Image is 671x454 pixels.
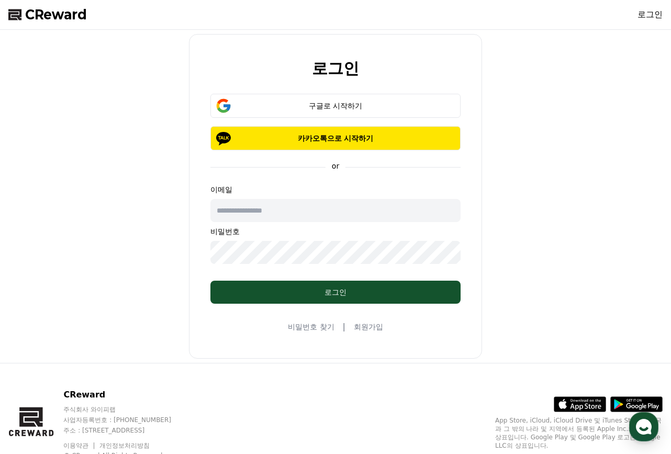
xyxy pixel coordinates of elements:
p: App Store, iCloud, iCloud Drive 및 iTunes Store는 미국과 그 밖의 나라 및 지역에서 등록된 Apple Inc.의 서비스 상표입니다. Goo... [495,416,663,450]
span: | [343,320,345,333]
a: 회원가입 [354,322,383,332]
a: 설정 [135,332,201,358]
p: 주소 : [STREET_ADDRESS] [63,426,191,435]
span: CReward [25,6,87,23]
div: 구글로 시작하기 [226,101,445,111]
span: 홈 [33,348,39,356]
span: 설정 [162,348,174,356]
span: 대화 [96,348,108,357]
a: 홈 [3,332,69,358]
h2: 로그인 [312,60,359,77]
button: 로그인 [210,281,461,304]
p: CReward [63,389,191,401]
a: 개인정보처리방침 [99,442,150,449]
p: 비밀번호 [210,226,461,237]
p: or [326,161,345,171]
button: 구글로 시작하기 [210,94,461,118]
p: 사업자등록번호 : [PHONE_NUMBER] [63,416,191,424]
a: 이용약관 [63,442,96,449]
a: 비밀번호 찾기 [288,322,334,332]
div: 로그인 [231,287,440,297]
a: 로그인 [638,8,663,21]
button: 카카오톡으로 시작하기 [210,126,461,150]
a: CReward [8,6,87,23]
a: 대화 [69,332,135,358]
p: 주식회사 와이피랩 [63,405,191,414]
p: 카카오톡으로 시작하기 [226,133,445,143]
p: 이메일 [210,184,461,195]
